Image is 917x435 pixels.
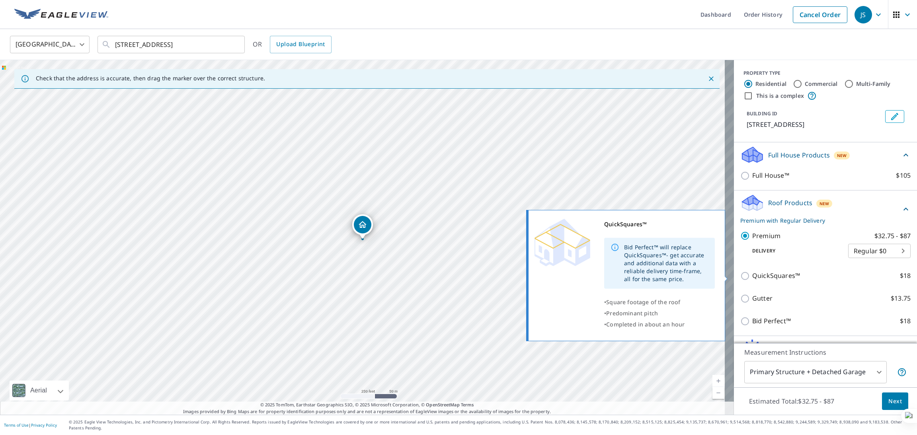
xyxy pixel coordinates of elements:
[752,171,789,181] p: Full House™
[14,9,108,21] img: EV Logo
[36,75,265,82] p: Check that the address is accurate, then drag the marker over the correct structure.
[743,392,841,410] p: Estimated Total: $32.75 - $87
[69,419,913,431] p: © 2025 Eagle View Technologies, Inc. and Pictometry International Corp. All Rights Reserved. Repo...
[882,392,908,410] button: Next
[740,146,911,164] div: Full House ProductsNew
[747,120,882,129] p: [STREET_ADDRESS]
[837,152,847,159] span: New
[740,194,911,225] div: Roof ProductsNewPremium with Regular Delivery
[740,216,901,225] p: Premium with Regular Delivery
[747,110,777,117] p: BUILDING ID
[768,198,812,208] p: Roof Products
[253,36,332,53] div: OR
[270,36,331,53] a: Upload Blueprint
[891,293,911,303] p: $13.75
[856,80,891,88] label: Multi-Family
[888,396,902,406] span: Next
[744,361,887,383] div: Primary Structure + Detached Garage
[604,319,715,330] div: •
[115,33,228,56] input: Search by address or latitude-longitude
[756,92,804,100] label: This is a complex
[276,39,325,49] span: Upload Blueprint
[712,375,724,387] a: Current Level 17, Zoom In
[624,240,708,286] div: Bid Perfect™ will replace QuickSquares™- get accurate and additional data with a reliable deliver...
[535,219,590,266] img: Premium
[28,381,49,400] div: Aerial
[604,297,715,308] div: •
[896,171,911,181] p: $105
[604,308,715,319] div: •
[352,214,373,239] div: Dropped pin, building 1, Residential property, 7 Tex Ct Islip, NY 11751
[10,33,90,56] div: [GEOGRAPHIC_DATA]
[744,348,907,357] p: Measurement Instructions
[604,219,715,230] div: QuickSquares™
[752,271,800,281] p: QuickSquares™
[743,70,907,77] div: PROPERTY TYPE
[805,80,838,88] label: Commercial
[426,402,459,408] a: OpenStreetMap
[606,298,680,306] span: Square footage of the roof
[4,423,57,427] p: |
[755,80,786,88] label: Residential
[897,367,907,377] span: Your report will include the primary structure and a detached garage if one exists.
[712,387,724,399] a: Current Level 17, Zoom Out
[706,74,716,84] button: Close
[855,6,872,23] div: JS
[740,247,848,254] p: Delivery
[793,6,847,23] a: Cancel Order
[752,231,780,241] p: Premium
[900,316,911,326] p: $18
[848,240,911,262] div: Regular $0
[606,309,658,317] span: Predominant pitch
[740,339,911,358] div: Solar ProductsNew
[819,200,829,207] span: New
[10,381,69,400] div: Aerial
[260,402,474,408] span: © 2025 TomTom, Earthstar Geographics SIO, © 2025 Microsoft Corporation, ©
[874,231,911,241] p: $32.75 - $87
[885,110,904,123] button: Edit building 1
[461,402,474,408] a: Terms
[900,271,911,281] p: $18
[31,422,57,428] a: Privacy Policy
[752,316,791,326] p: Bid Perfect™
[4,422,29,428] a: Terms of Use
[606,320,685,328] span: Completed in about an hour
[768,150,830,160] p: Full House Products
[752,293,773,303] p: Gutter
